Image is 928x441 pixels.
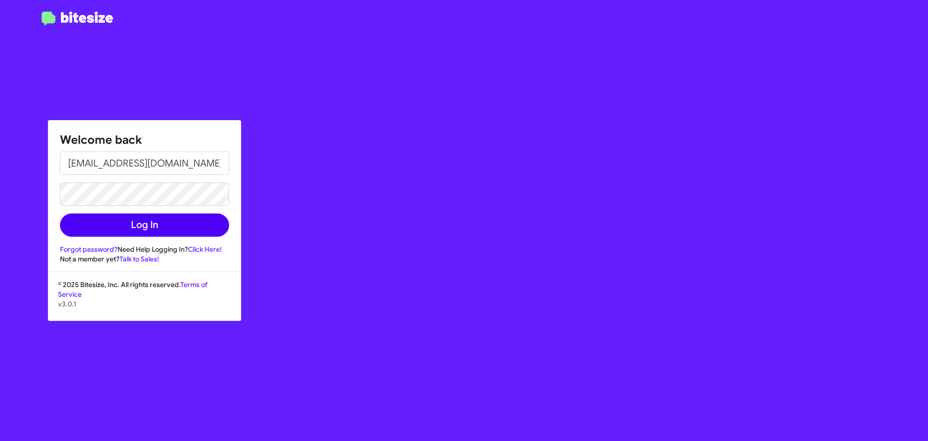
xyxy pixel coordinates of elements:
button: Log In [60,213,229,237]
a: Click Here! [188,245,222,254]
div: Not a member yet? [60,254,229,264]
p: v3.0.1 [58,299,231,309]
input: Email address [60,152,229,175]
div: © 2025 Bitesize, Inc. All rights reserved. [48,280,241,320]
div: Need Help Logging In? [60,244,229,254]
h1: Welcome back [60,132,229,148]
a: Talk to Sales! [119,255,159,263]
a: Forgot password? [60,245,117,254]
